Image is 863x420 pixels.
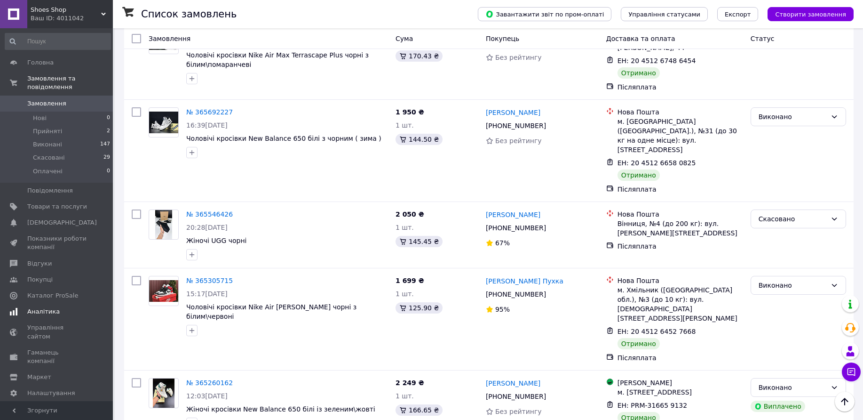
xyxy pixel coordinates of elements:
span: Управління сайтом [27,323,87,340]
span: Виконані [33,140,62,149]
span: Без рейтингу [495,408,542,415]
div: [PHONE_NUMBER] [484,119,548,132]
span: Скасовані [33,153,65,162]
span: Експорт [725,11,751,18]
a: № 365305715 [186,277,233,284]
div: м. [STREET_ADDRESS] [618,388,743,397]
div: Виконано [759,382,827,393]
span: Каталог ProSale [27,291,78,300]
a: Фото товару [149,378,179,408]
div: Отримано [618,338,660,349]
span: Завантажити звіт по пром-оплаті [485,10,604,18]
span: 0 [107,114,110,122]
a: Жіночі кросівки New Balance 650 білі із зеленим\жовті [186,405,375,413]
button: Наверх [835,392,855,412]
span: Жіночі UGG чорні [186,237,246,244]
div: Післяплата [618,353,743,363]
div: Виплачено [751,401,805,412]
span: Створити замовлення [775,11,846,18]
span: Без рейтингу [495,54,542,61]
span: 147 [100,140,110,149]
span: Аналітика [27,307,60,316]
span: 1 шт. [396,224,414,231]
div: Післяплата [618,242,743,251]
span: Головна [27,58,54,67]
div: [PHONE_NUMBER] [484,390,548,403]
a: [PERSON_NAME] [486,210,540,219]
span: Доставка та оплата [606,35,675,42]
span: [DEMOGRAPHIC_DATA] [27,218,97,227]
button: Завантажити звіт по пром-оплаті [478,7,611,21]
button: Експорт [717,7,759,21]
span: 12:03[DATE] [186,392,228,400]
span: Замовлення [149,35,190,42]
span: 67% [495,239,510,247]
div: Післяплата [618,185,743,194]
img: Фото товару [149,112,178,134]
a: № 365546426 [186,210,233,218]
span: 1 699 ₴ [396,277,424,284]
h1: Список замовлень [141,8,237,20]
span: 16:39[DATE] [186,121,228,129]
span: Показники роботи компанії [27,234,87,251]
a: Створити замовлення [758,10,854,17]
a: № 365692227 [186,108,233,116]
span: Покупець [486,35,519,42]
span: 2 050 ₴ [396,210,424,218]
div: Виконано [759,112,827,122]
div: 170.43 ₴ [396,50,443,62]
span: Статус [751,35,775,42]
span: Маркет [27,373,51,381]
div: 125.90 ₴ [396,302,443,314]
div: [PHONE_NUMBER] [484,288,548,301]
a: [PERSON_NAME] [486,108,540,117]
a: [PERSON_NAME] Пухка [486,276,563,286]
span: 1 950 ₴ [396,108,424,116]
a: [PERSON_NAME] [486,379,540,388]
div: Отримано [618,67,660,79]
span: Замовлення та повідомлення [27,74,113,91]
div: Отримано [618,170,660,181]
span: Без рейтингу [495,137,542,145]
div: Вінниця, №4 (до 200 кг): вул. [PERSON_NAME][STREET_ADDRESS] [618,219,743,238]
img: Фото товару [149,280,178,302]
span: 2 249 ₴ [396,379,424,387]
span: Оплачені [33,167,63,176]
div: Виконано [759,280,827,291]
span: ЕН: 20 4512 6658 0825 [618,159,696,167]
span: ЕН: 20 4512 6452 7668 [618,328,696,335]
a: Фото товару [149,210,179,240]
div: Скасовано [759,214,827,224]
button: Управління статусами [621,7,708,21]
div: м. [GEOGRAPHIC_DATA] ([GEOGRAPHIC_DATA].), №31 (до 30 кг на одне місце): вул. [STREET_ADDRESS] [618,117,743,154]
span: Відгуки [27,259,52,268]
input: Пошук [5,33,111,50]
span: 29 [103,153,110,162]
span: 2 [107,127,110,136]
span: 95% [495,306,510,313]
a: Чоловічі кросівки Nike Air Max Terrascape Plus чорні з білим\помаранчеві [186,51,369,68]
a: Фото товару [149,107,179,137]
div: Ваш ID: 4011042 [31,14,113,23]
span: Товари та послуги [27,202,87,211]
span: ЕН: 20 4512 6748 6454 [618,57,696,65]
div: м. Хмільник ([GEOGRAPHIC_DATA] обл.), №3 (до 10 кг): вул. [DEMOGRAPHIC_DATA][STREET_ADDRESS][PERS... [618,285,743,323]
div: [PERSON_NAME] [618,378,743,388]
span: Налаштування [27,389,75,397]
button: Чат з покупцем [842,363,861,381]
div: 145.45 ₴ [396,236,443,247]
span: 1 шт. [396,290,414,298]
span: Управління статусами [628,11,700,18]
span: 1 шт. [396,392,414,400]
a: Фото товару [149,276,179,306]
img: Фото товару [153,379,175,408]
a: Чоловічі кросівки Nike Air [PERSON_NAME] чорні з білим\червоні [186,303,356,320]
a: Чоловічі кросівки New Balance 650 білі з чорним ( зима ) [186,135,381,142]
div: 166.65 ₴ [396,404,443,416]
span: Прийняті [33,127,62,136]
button: Створити замовлення [768,7,854,21]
